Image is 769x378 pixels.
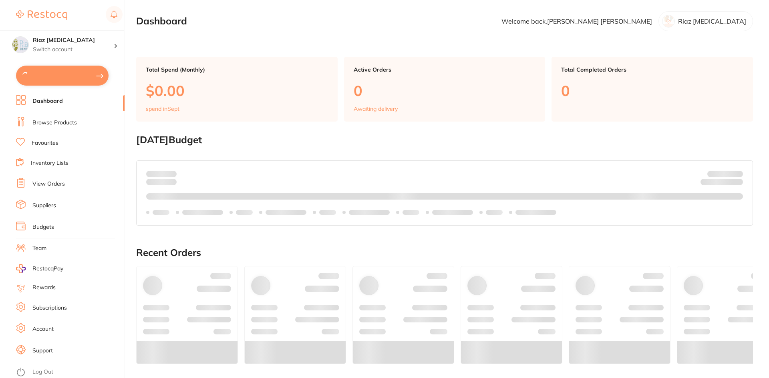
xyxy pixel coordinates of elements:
a: Browse Products [32,119,77,127]
a: Subscriptions [32,304,67,312]
h2: Dashboard [136,16,187,27]
p: Labels extended [182,209,223,216]
p: Remaining: [701,177,743,187]
p: Labels [403,209,419,216]
a: Suppliers [32,202,56,210]
a: Active Orders0Awaiting delivery [344,57,546,122]
strong: $0.00 [163,170,177,177]
p: Riaz [MEDICAL_DATA] [678,18,746,25]
p: Labels [319,209,336,216]
a: Dashboard [32,97,63,105]
p: Awaiting delivery [354,106,398,112]
p: Switch account [33,46,114,54]
a: Total Spend (Monthly)$0.00spend inSept [136,57,338,122]
a: Restocq Logo [16,6,67,24]
span: RestocqPay [32,265,63,273]
h2: [DATE] Budget [136,134,753,146]
a: Team [32,244,46,252]
p: Labels [236,209,253,216]
p: 0 [354,82,536,99]
img: Riaz Dental Surgery [12,37,28,53]
p: Labels [153,209,169,216]
p: Labels extended [515,209,556,216]
p: Labels extended [432,209,473,216]
a: Support [32,347,53,355]
img: RestocqPay [16,264,26,273]
p: Active Orders [354,66,536,73]
strong: $0.00 [729,180,743,187]
a: Log Out [32,368,53,376]
p: Welcome back, [PERSON_NAME] [PERSON_NAME] [501,18,652,25]
p: Total Completed Orders [561,66,743,73]
p: Labels extended [266,209,306,216]
p: Budget: [707,170,743,177]
a: Budgets [32,223,54,231]
p: Spent: [146,170,177,177]
p: month [146,177,177,187]
strong: $NaN [727,170,743,177]
p: $0.00 [146,82,328,99]
a: View Orders [32,180,65,188]
a: RestocqPay [16,264,63,273]
h2: Recent Orders [136,247,753,258]
p: Total Spend (Monthly) [146,66,328,73]
a: Favourites [32,139,58,147]
a: Inventory Lists [31,159,68,167]
a: Rewards [32,284,56,292]
p: 0 [561,82,743,99]
p: Labels [486,209,503,216]
a: Total Completed Orders0 [552,57,753,122]
h4: Riaz Dental Surgery [33,36,114,44]
img: Restocq Logo [16,10,67,20]
a: Account [32,325,54,333]
p: spend in Sept [146,106,179,112]
p: Labels extended [349,209,390,216]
